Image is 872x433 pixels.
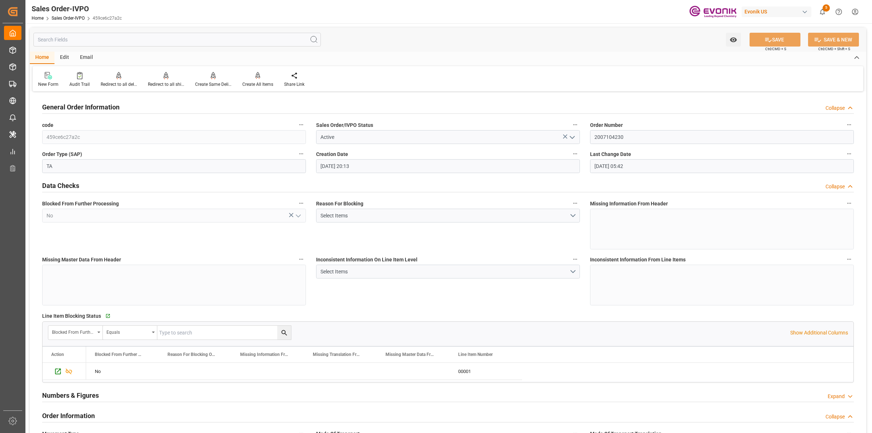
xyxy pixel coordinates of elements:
button: open menu [103,326,157,340]
span: Missing Master Data From SAP [385,352,434,357]
div: Press SPACE to select this row. [86,363,522,380]
span: Reason For Blocking [316,200,363,208]
button: Reason For Blocking [570,199,580,208]
span: Missing Translation From Master Data [313,352,362,357]
div: Press SPACE to select this row. [43,363,86,380]
img: Evonik-brand-mark-Deep-Purple-RGB.jpeg_1700498283.jpeg [689,5,736,18]
div: Action [51,352,64,357]
button: code [296,120,306,129]
a: Sales Order-IVPO [52,16,85,21]
button: open menu [48,326,103,340]
button: open menu [292,210,303,221]
span: Order Type (SAP) [42,151,82,158]
button: SAVE & NEW [808,33,859,47]
button: search button [277,326,291,340]
span: Line Item Number [458,352,493,357]
span: Line Item Blocking Status [42,312,101,320]
div: Share Link [284,81,304,88]
span: Ctrl/CMD + S [765,46,786,52]
button: open menu [316,265,580,278]
h2: General Order Information [42,102,120,112]
span: Missing Information From Header [590,200,668,208]
div: Select Items [320,268,570,276]
div: Equals [106,327,149,336]
span: Inconsistent Information On Line Item Level [316,256,417,264]
h2: Order Information [42,411,95,421]
p: Show Additional Columns [790,329,848,337]
div: New Form [38,81,58,88]
button: Last Change Date [844,149,854,159]
div: Collapse [825,104,845,112]
button: open menu [566,132,577,143]
button: open menu [726,33,741,47]
input: DD.MM.YYYY HH:MM [590,159,854,173]
div: Create Same Delivery Date [195,81,231,88]
span: Missing Master Data From Header [42,256,121,264]
h2: Numbers & Figures [42,390,99,400]
button: show 5 new notifications [814,4,831,20]
button: Help Center [831,4,847,20]
button: Sales Order/IVPO Status [570,120,580,129]
div: Collapse [825,413,845,421]
span: Inconsistent Information From Line Items [590,256,686,264]
div: No [95,363,150,380]
div: Select Items [320,212,570,220]
span: Missing Information From Line Item [240,352,289,357]
span: code [42,121,53,129]
div: Collapse [825,183,845,191]
div: Home [30,52,54,64]
div: Edit [54,52,74,64]
span: Reason For Blocking On This Line Item [167,352,216,357]
button: Missing Master Data From Header [296,254,306,264]
div: Create All Items [242,81,273,88]
button: Creation Date [570,149,580,159]
button: Order Type (SAP) [296,149,306,159]
button: Order Number [844,120,854,129]
div: Audit Trail [69,81,90,88]
button: SAVE [750,33,800,47]
a: Home [32,16,44,21]
span: Blocked From Further Processing [95,352,144,357]
h2: Data Checks [42,181,79,191]
input: Search Fields [33,33,321,47]
span: Order Number [590,121,623,129]
span: Ctrl/CMD + Shift + S [818,46,850,52]
button: open menu [316,209,580,222]
span: Sales Order/IVPO Status [316,121,373,129]
span: Last Change Date [590,151,631,158]
button: Inconsistent Information From Line Items [844,254,854,264]
div: Redirect to all deliveries [101,81,137,88]
div: Blocked From Further Processing [52,327,95,336]
button: Missing Information From Header [844,199,854,208]
div: Email [74,52,98,64]
span: Blocked From Further Processing [42,200,119,208]
div: Expand [828,393,845,400]
span: 5 [823,4,830,12]
span: Creation Date [316,151,348,158]
input: Type to search [157,326,291,340]
div: 00001 [449,363,522,380]
div: Redirect to all shipments [148,81,184,88]
input: DD.MM.YYYY HH:MM [316,159,580,173]
button: Inconsistent Information On Line Item Level [570,254,580,264]
div: Evonik US [742,7,811,17]
div: Sales Order-IVPO [32,3,122,14]
button: Evonik US [742,5,814,19]
button: Blocked From Further Processing [296,199,306,208]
